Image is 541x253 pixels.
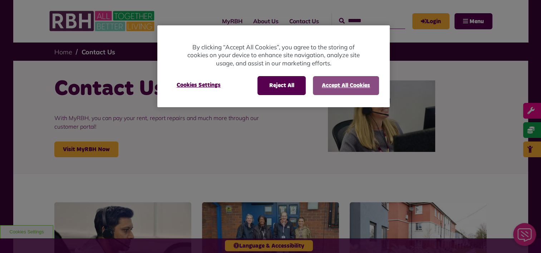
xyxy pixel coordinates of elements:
div: Cookie banner [157,25,390,107]
button: Accept All Cookies [313,76,379,95]
button: Reject All [257,76,306,95]
button: Cookies Settings [168,76,229,94]
div: Close Web Assistant [4,2,27,25]
p: By clicking “Accept All Cookies”, you agree to the storing of cookies on your device to enhance s... [186,43,361,68]
div: Privacy [157,25,390,107]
